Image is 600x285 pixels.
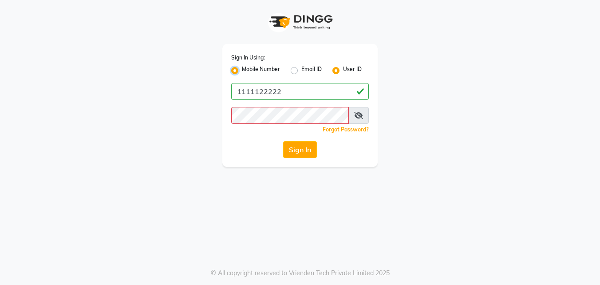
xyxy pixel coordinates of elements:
[283,141,317,158] button: Sign In
[231,83,369,100] input: Username
[323,126,369,133] a: Forgot Password?
[231,107,349,124] input: Username
[343,65,362,76] label: User ID
[301,65,322,76] label: Email ID
[264,9,336,35] img: logo1.svg
[242,65,280,76] label: Mobile Number
[231,54,265,62] label: Sign In Using:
